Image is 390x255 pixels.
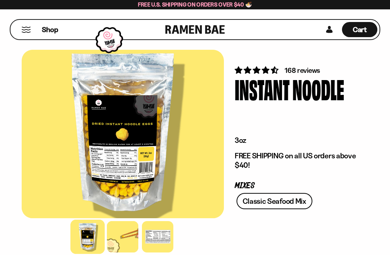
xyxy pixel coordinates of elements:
a: Cart [342,20,377,39]
a: Classic Seafood Mix [237,193,312,209]
span: 4.73 stars [235,66,280,75]
button: Mobile Menu Trigger [21,27,31,33]
div: Instant [235,75,290,102]
span: Free U.S. Shipping on Orders over $40 🍜 [138,1,252,8]
span: Shop [42,25,58,35]
p: FREE SHIPPING on all US orders above $40! [235,151,357,170]
p: 3oz [235,136,357,145]
div: Noodle [292,75,344,102]
span: Cart [353,25,367,34]
a: Shop [42,22,58,37]
span: 168 reviews [285,66,320,75]
p: Mixes [235,183,357,189]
